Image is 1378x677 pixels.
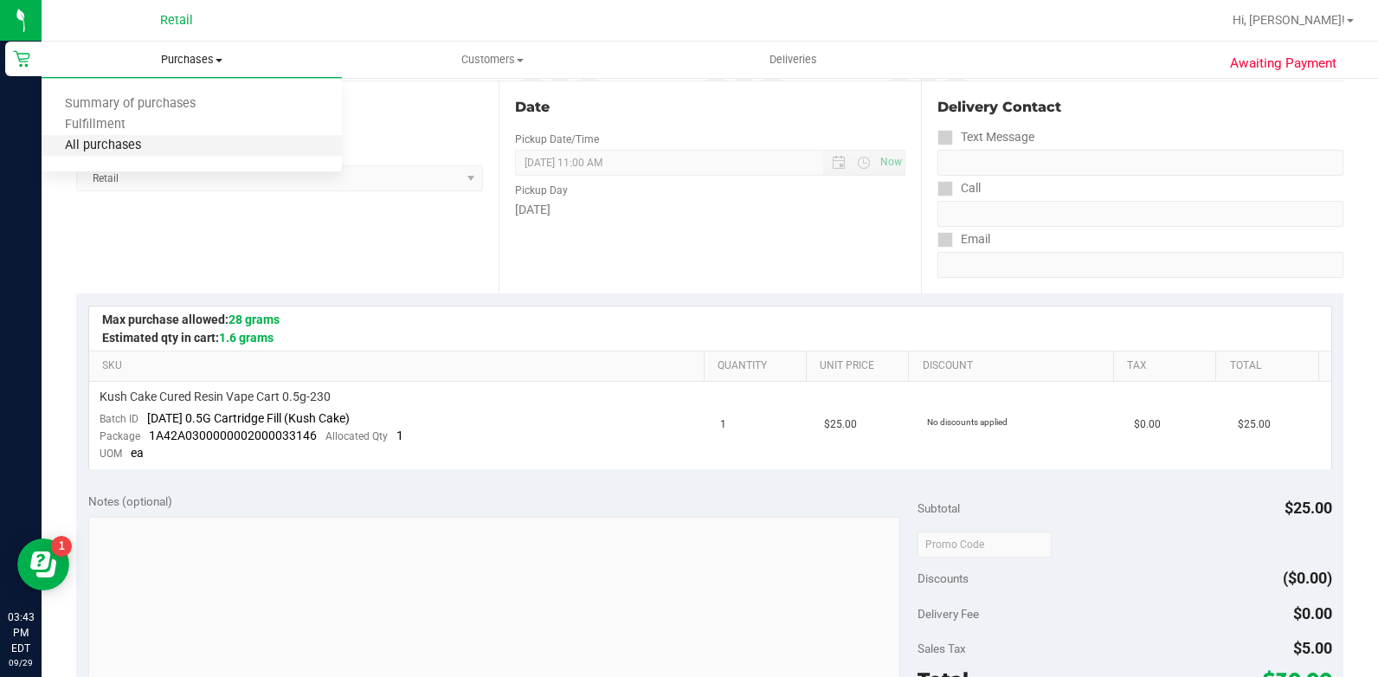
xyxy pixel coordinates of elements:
[820,359,902,373] a: Unit Price
[100,413,138,425] span: Batch ID
[88,494,172,508] span: Notes (optional)
[643,42,943,78] a: Deliveries
[219,331,274,345] span: 1.6 grams
[102,331,274,345] span: Estimated qty in cart:
[1293,639,1332,657] span: $5.00
[1233,13,1345,27] span: Hi, [PERSON_NAME]!
[1293,604,1332,622] span: $0.00
[396,429,403,442] span: 1
[1134,416,1161,433] span: $0.00
[515,201,905,219] div: [DATE]
[937,201,1343,227] input: Format: (999) 999-9999
[937,150,1343,176] input: Format: (999) 999-9999
[918,532,1052,558] input: Promo Code
[51,536,72,557] iframe: Resource center unread badge
[42,52,342,68] span: Purchases
[100,448,122,460] span: UOM
[8,609,34,656] p: 03:43 PM EDT
[100,430,140,442] span: Package
[1230,54,1336,74] span: Awaiting Payment
[937,97,1343,118] div: Delivery Contact
[8,656,34,669] p: 09/29
[17,538,69,590] iframe: Resource center
[42,139,164,153] span: All purchases
[824,416,857,433] span: $25.00
[918,642,966,655] span: Sales Tax
[937,125,1034,150] label: Text Message
[147,411,350,425] span: [DATE] 0.5G Cartridge Fill (Kush Cake)
[149,429,317,442] span: 1A42A0300000002000033146
[923,359,1107,373] a: Discount
[515,132,599,147] label: Pickup Date/Time
[515,97,905,118] div: Date
[102,313,280,326] span: Max purchase allowed:
[42,97,219,112] span: Summary of purchases
[718,359,800,373] a: Quantity
[343,52,641,68] span: Customers
[1283,569,1332,587] span: ($0.00)
[160,13,193,28] span: Retail
[42,42,342,78] a: Purchases Summary of purchases Fulfillment All purchases
[229,313,280,326] span: 28 grams
[720,416,726,433] span: 1
[918,563,969,594] span: Discounts
[746,52,840,68] span: Deliveries
[515,183,568,198] label: Pickup Day
[918,501,960,515] span: Subtotal
[1127,359,1209,373] a: Tax
[1238,416,1271,433] span: $25.00
[1285,499,1332,517] span: $25.00
[927,417,1008,427] span: No discounts applied
[937,227,990,252] label: Email
[42,118,149,132] span: Fulfillment
[13,50,30,68] inline-svg: Retail
[131,446,144,460] span: ea
[1230,359,1312,373] a: Total
[102,359,697,373] a: SKU
[100,389,331,405] span: Kush Cake Cured Resin Vape Cart 0.5g-230
[325,430,388,442] span: Allocated Qty
[937,176,981,201] label: Call
[342,42,642,78] a: Customers
[918,607,979,621] span: Delivery Fee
